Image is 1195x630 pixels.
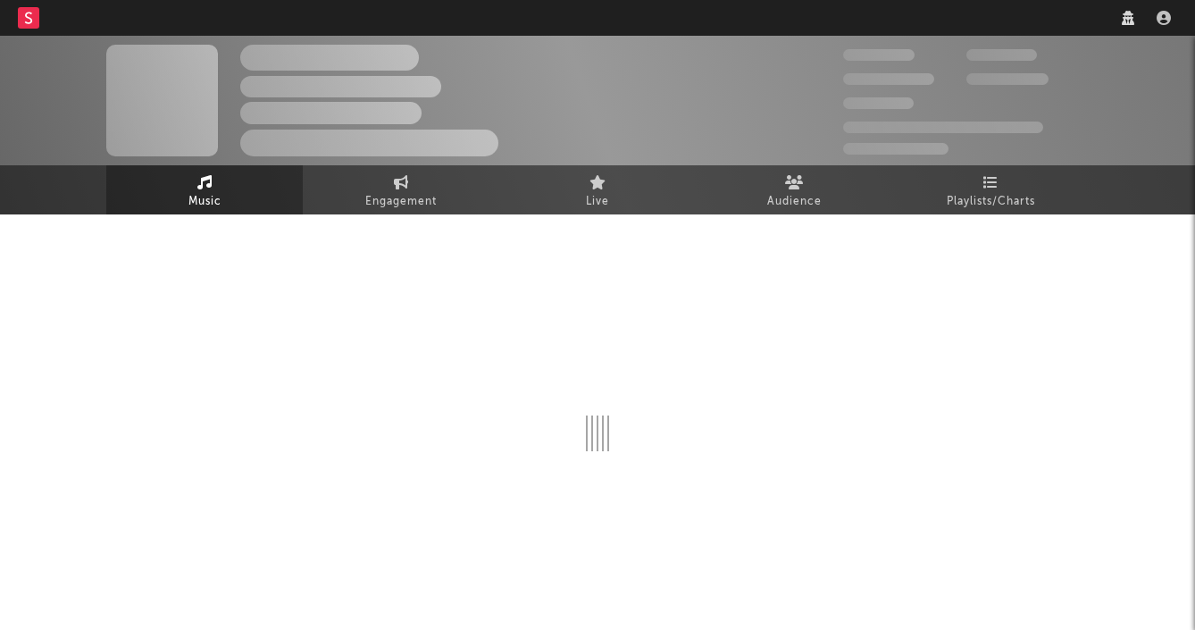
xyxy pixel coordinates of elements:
span: 300,000 [843,49,915,61]
span: 1,000,000 [966,73,1049,85]
span: Music [188,191,221,213]
span: 50,000,000 Monthly Listeners [843,122,1043,133]
a: Music [106,165,303,214]
span: 50,000,000 [843,73,934,85]
span: 100,000 [966,49,1037,61]
span: Audience [767,191,822,213]
a: Live [499,165,696,214]
span: Playlists/Charts [947,191,1035,213]
span: Engagement [365,191,437,213]
a: Playlists/Charts [892,165,1089,214]
a: Audience [696,165,892,214]
span: 100,000 [843,97,914,109]
span: Live [586,191,609,213]
span: Jump Score: 85.0 [843,143,948,155]
a: Engagement [303,165,499,214]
